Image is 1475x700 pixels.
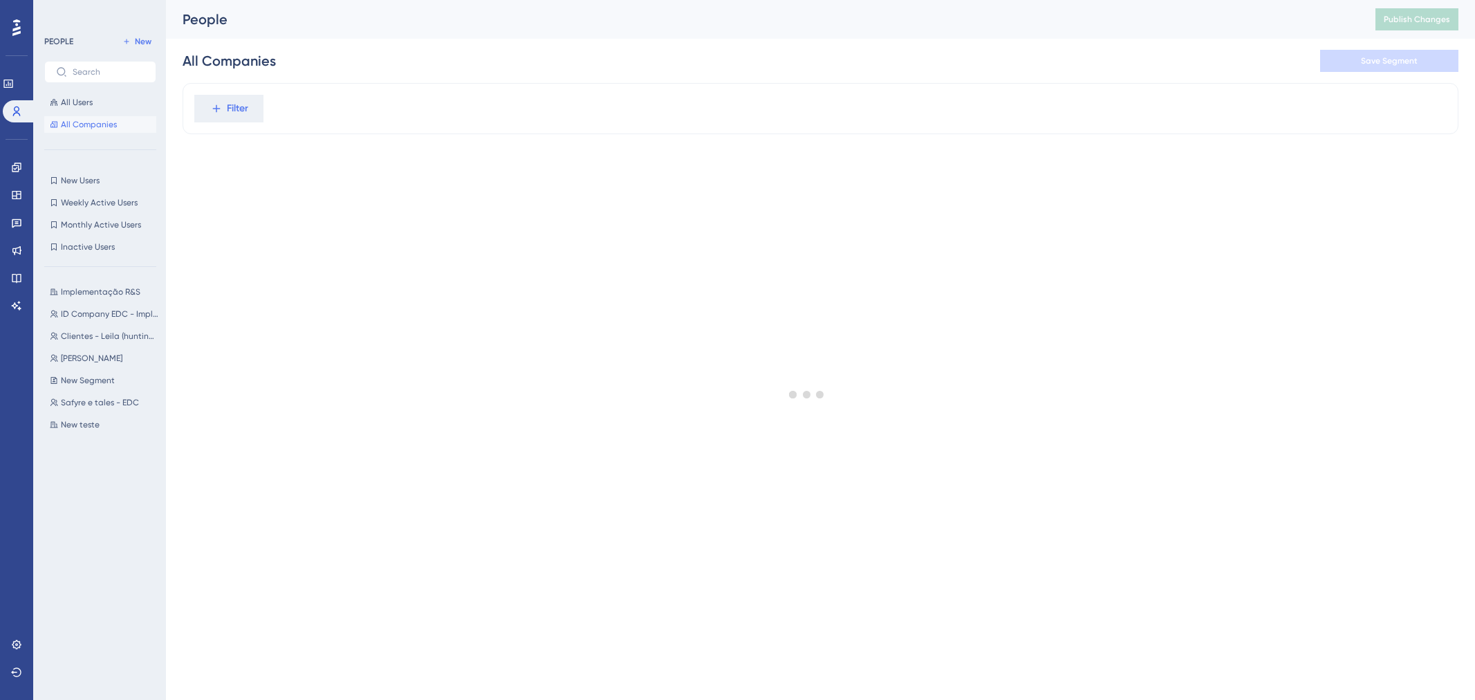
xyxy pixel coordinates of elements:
span: Implementação R&S [61,286,140,297]
button: Safyre e tales - EDC [44,394,165,411]
button: New Segment [44,372,165,389]
span: Monthly Active Users [61,219,141,230]
button: Monthly Active Users [44,217,156,233]
button: Inactive Users [44,239,156,255]
button: [PERSON_NAME] [44,350,165,367]
button: All Companies [44,116,156,133]
div: All Companies [183,51,276,71]
span: Clientes - Leila (hunting e selo) [61,331,159,342]
button: Save Segment [1320,50,1458,72]
span: Save Segment [1361,55,1418,66]
span: Inactive Users [61,241,115,252]
span: New teste [61,419,100,430]
input: Search [73,67,145,77]
span: Weekly Active Users [61,197,138,208]
button: All Users [44,94,156,111]
span: Safyre e tales - EDC [61,397,139,408]
button: Weekly Active Users [44,194,156,211]
div: People [183,10,1341,29]
button: Publish Changes [1375,8,1458,30]
span: New Segment [61,375,115,386]
div: PEOPLE [44,36,73,47]
button: Clientes - Leila (hunting e selo) [44,328,165,344]
button: New teste [44,416,165,433]
span: All Users [61,97,93,108]
span: [PERSON_NAME] [61,353,122,364]
span: ID Company EDC - Implementação [61,308,159,320]
button: New [118,33,156,50]
span: Publish Changes [1384,14,1450,25]
button: ID Company EDC - Implementação [44,306,165,322]
span: New Users [61,175,100,186]
span: All Companies [61,119,117,130]
button: New Users [44,172,156,189]
button: Implementação R&S [44,284,165,300]
span: New [135,36,151,47]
